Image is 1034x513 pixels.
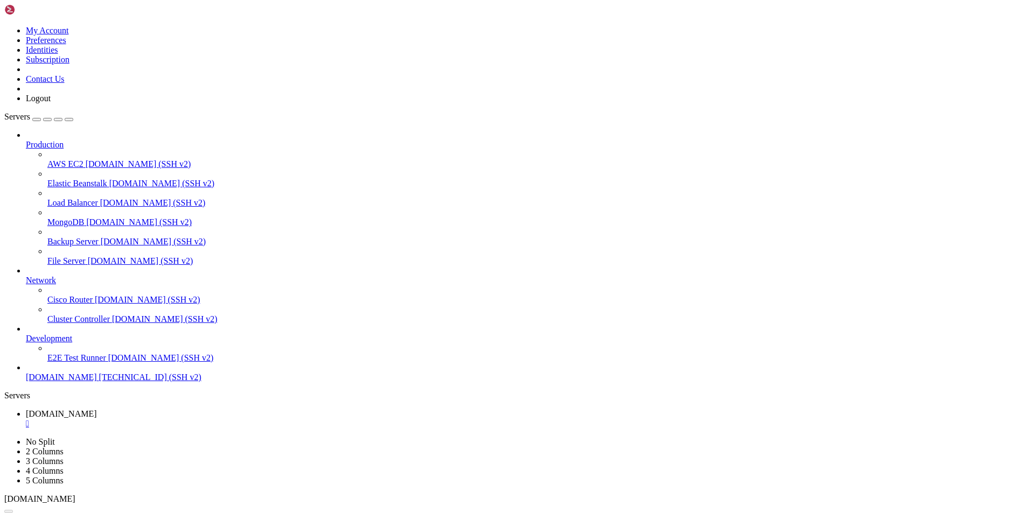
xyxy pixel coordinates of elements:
span: Load Balancer [47,198,98,207]
span: AWS EC2 [47,159,83,168]
li: [DOMAIN_NAME] [TECHNICAL_ID] (SSH v2) [26,363,1030,382]
a: Network [26,276,1030,285]
img: Shellngn [4,4,66,15]
span: MongoDB [47,217,84,227]
span: File Server [47,256,86,265]
span: Backup Server [47,237,99,246]
div: (0, 1) [4,13,9,23]
li: Network [26,266,1030,324]
a: Cluster Controller [DOMAIN_NAME] (SSH v2) [47,314,1030,324]
span: Elastic Beanstalk [47,179,107,188]
li: E2E Test Runner [DOMAIN_NAME] (SSH v2) [47,343,1030,363]
a: Cisco Router [DOMAIN_NAME] (SSH v2) [47,295,1030,305]
a: Backup Server [DOMAIN_NAME] (SSH v2) [47,237,1030,247]
a: [DOMAIN_NAME] [TECHNICAL_ID] (SSH v2) [26,373,1030,382]
li: Backup Server [DOMAIN_NAME] (SSH v2) [47,227,1030,247]
span: [DOMAIN_NAME] [26,373,97,382]
a: Subscription [26,55,69,64]
span: Servers [4,112,30,121]
li: File Server [DOMAIN_NAME] (SSH v2) [47,247,1030,266]
a: AWS EC2 [DOMAIN_NAME] (SSH v2) [47,159,1030,169]
span: [DOMAIN_NAME] (SSH v2) [112,314,218,324]
li: AWS EC2 [DOMAIN_NAME] (SSH v2) [47,150,1030,169]
a: 2 Columns [26,447,64,456]
a: Elastic Beanstalk [DOMAIN_NAME] (SSH v2) [47,179,1030,188]
a: Load Balancer [DOMAIN_NAME] (SSH v2) [47,198,1030,208]
div: Servers [4,391,1030,400]
span: [TECHNICAL_ID] (SSH v2) [99,373,201,382]
span: [DOMAIN_NAME] (SSH v2) [86,159,191,168]
span: Cisco Router [47,295,93,304]
a: Production [26,140,1030,150]
span: [DOMAIN_NAME] (SSH v2) [109,179,215,188]
span: Development [26,334,72,343]
span: [DOMAIN_NAME] (SSH v2) [88,256,193,265]
span: [DOMAIN_NAME] [4,494,75,503]
a: Development [26,334,1030,343]
x-row: Connecting [TECHNICAL_ID]... [4,4,894,13]
a: E2E Test Runner [DOMAIN_NAME] (SSH v2) [47,353,1030,363]
li: Cisco Router [DOMAIN_NAME] (SSH v2) [47,285,1030,305]
a: vps130383.whmpanels.com [26,409,1030,428]
a: 3 Columns [26,456,64,466]
li: Elastic Beanstalk [DOMAIN_NAME] (SSH v2) [47,169,1030,188]
a: Identities [26,45,58,54]
a:  [26,419,1030,428]
span: Production [26,140,64,149]
a: File Server [DOMAIN_NAME] (SSH v2) [47,256,1030,266]
span: Network [26,276,56,285]
a: Preferences [26,36,66,45]
li: Development [26,324,1030,363]
a: Logout [26,94,51,103]
span: [DOMAIN_NAME] (SSH v2) [86,217,192,227]
a: 5 Columns [26,476,64,485]
a: No Split [26,437,55,446]
a: My Account [26,26,69,35]
span: [DOMAIN_NAME] (SSH v2) [100,198,206,207]
li: Production [26,130,1030,266]
a: Contact Us [26,74,65,83]
a: Servers [4,112,73,121]
span: [DOMAIN_NAME] (SSH v2) [101,237,206,246]
a: 4 Columns [26,466,64,475]
a: MongoDB [DOMAIN_NAME] (SSH v2) [47,217,1030,227]
span: [DOMAIN_NAME] (SSH v2) [108,353,214,362]
span: Cluster Controller [47,314,110,324]
span: E2E Test Runner [47,353,106,362]
span: [DOMAIN_NAME] [26,409,97,418]
li: MongoDB [DOMAIN_NAME] (SSH v2) [47,208,1030,227]
li: Cluster Controller [DOMAIN_NAME] (SSH v2) [47,305,1030,324]
li: Load Balancer [DOMAIN_NAME] (SSH v2) [47,188,1030,208]
span: [DOMAIN_NAME] (SSH v2) [95,295,200,304]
